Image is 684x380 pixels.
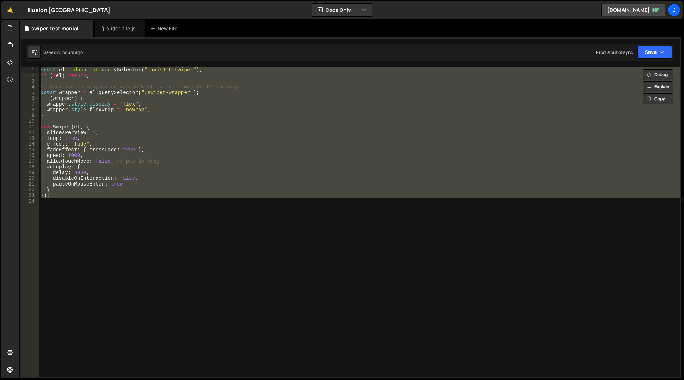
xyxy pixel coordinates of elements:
div: slider-file.js [106,25,136,32]
div: Saved [43,49,83,55]
div: 18 [21,164,39,170]
a: L' [668,4,680,16]
div: 22 [21,187,39,193]
div: Prod is out of sync [596,49,633,55]
button: Code Only [312,4,372,16]
div: 21 [21,181,39,187]
div: 19 [21,170,39,176]
div: 20 [21,176,39,181]
div: 17 [21,158,39,164]
div: 8 [21,107,39,113]
button: Debug [643,69,673,80]
a: [DOMAIN_NAME] [601,4,665,16]
div: 1 [21,67,39,73]
div: Illusion [GEOGRAPHIC_DATA] [27,6,110,14]
div: 11 [21,124,39,130]
div: 13 [21,136,39,141]
div: 16 [21,153,39,158]
div: 23 [21,193,39,198]
div: 2 [21,73,39,78]
div: 14 [21,141,39,147]
div: 12 [21,130,39,136]
button: Copy [643,93,673,104]
div: 4 [21,84,39,90]
div: 10 [21,118,39,124]
div: New File [150,25,180,32]
div: swiper-testimonials.js [31,25,85,32]
div: 6 [21,96,39,101]
div: 24 [21,198,39,204]
button: Save [637,46,672,59]
div: 15 [21,147,39,153]
div: 5 [21,90,39,96]
div: 20 hours ago [56,49,83,55]
div: 7 [21,101,39,107]
div: 3 [21,78,39,84]
div: 9 [21,113,39,118]
button: Explain [643,81,673,92]
a: 🤙 [1,1,19,19]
